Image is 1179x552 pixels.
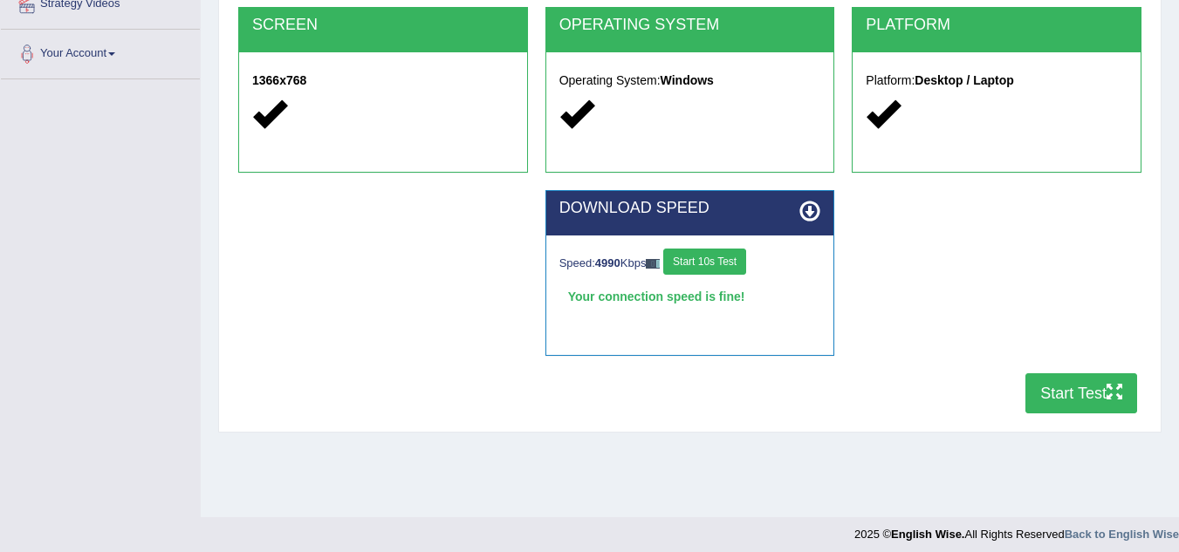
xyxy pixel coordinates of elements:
button: Start Test [1025,373,1137,413]
h2: PLATFORM [866,17,1128,34]
strong: Windows [661,73,714,87]
strong: 4990 [595,256,620,269]
a: Back to English Wise [1065,528,1179,541]
button: Start 10s Test [663,249,746,275]
h2: SCREEN [252,17,514,34]
div: 2025 © All Rights Reserved [854,517,1179,542]
h5: Platform: [866,74,1128,87]
strong: English Wise. [891,528,964,541]
div: Speed: Kbps [559,249,821,279]
strong: Desktop / Laptop [915,73,1014,87]
h2: DOWNLOAD SPEED [559,200,821,217]
h5: Operating System: [559,74,821,87]
div: Your connection speed is fine! [559,283,821,310]
a: Your Account [1,30,200,73]
img: ajax-loader-fb-connection.gif [646,259,660,269]
h2: OPERATING SYSTEM [559,17,821,34]
strong: 1366x768 [252,73,306,87]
